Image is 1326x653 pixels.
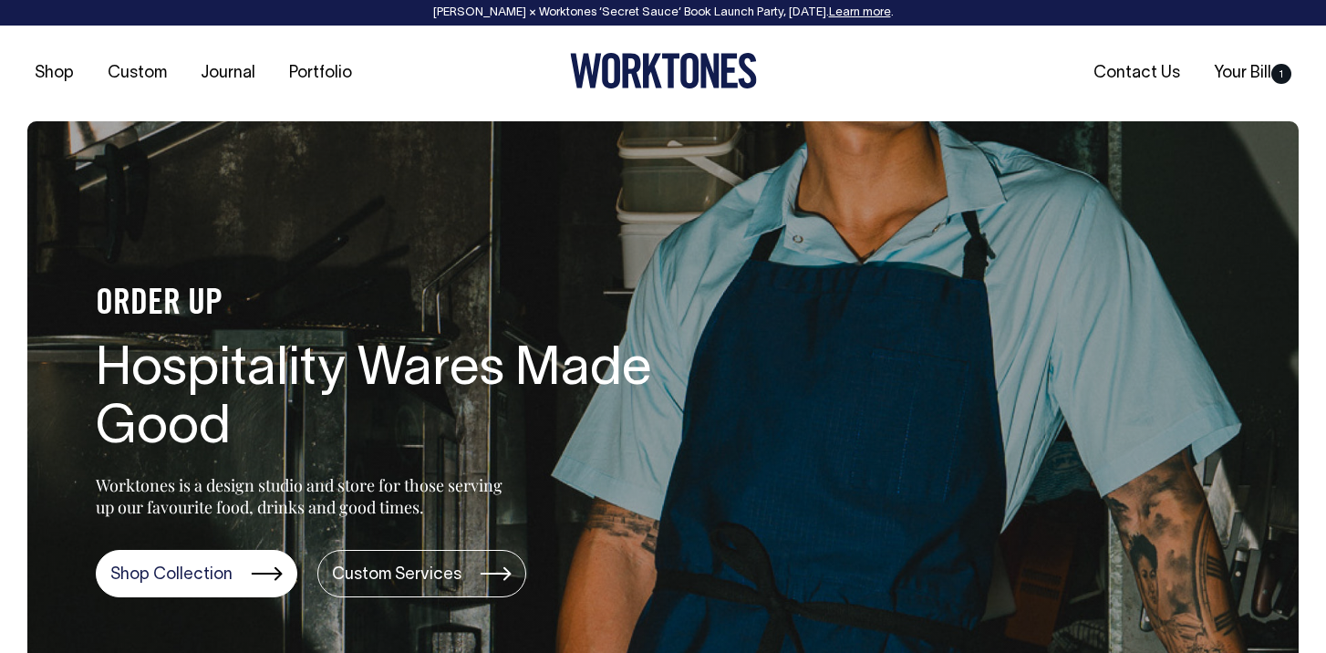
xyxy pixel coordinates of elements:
[18,6,1308,19] div: [PERSON_NAME] × Worktones ‘Secret Sauce’ Book Launch Party, [DATE]. .
[1271,64,1291,84] span: 1
[96,285,679,324] h4: ORDER UP
[96,474,511,518] p: Worktones is a design studio and store for those serving up our favourite food, drinks and good t...
[100,58,174,88] a: Custom
[96,550,297,597] a: Shop Collection
[829,7,891,18] a: Learn more
[96,342,679,459] h1: Hospitality Wares Made Good
[317,550,526,597] a: Custom Services
[1207,58,1299,88] a: Your Bill1
[27,58,81,88] a: Shop
[193,58,263,88] a: Journal
[1086,58,1187,88] a: Contact Us
[282,58,359,88] a: Portfolio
